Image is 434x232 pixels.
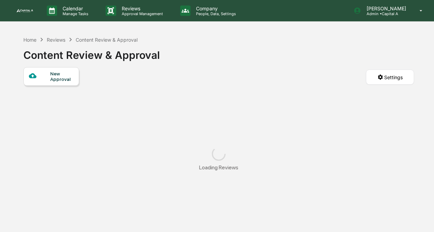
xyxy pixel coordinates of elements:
div: Home [23,37,36,43]
p: Admin • Capital A [361,11,410,16]
div: New Approval [50,71,73,82]
div: Content Review & Approval [23,43,160,61]
p: Manage Tasks [57,11,92,16]
div: Content Review & Approval [76,37,138,43]
p: Reviews [116,6,166,11]
p: Calendar [57,6,92,11]
div: Loading Reviews [199,164,238,171]
button: Settings [366,70,414,85]
p: Company [191,6,239,11]
p: [PERSON_NAME] [361,6,410,11]
p: People, Data, Settings [191,11,239,16]
p: Approval Management [116,11,166,16]
div: Reviews [47,37,65,43]
img: logo [17,9,33,12]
